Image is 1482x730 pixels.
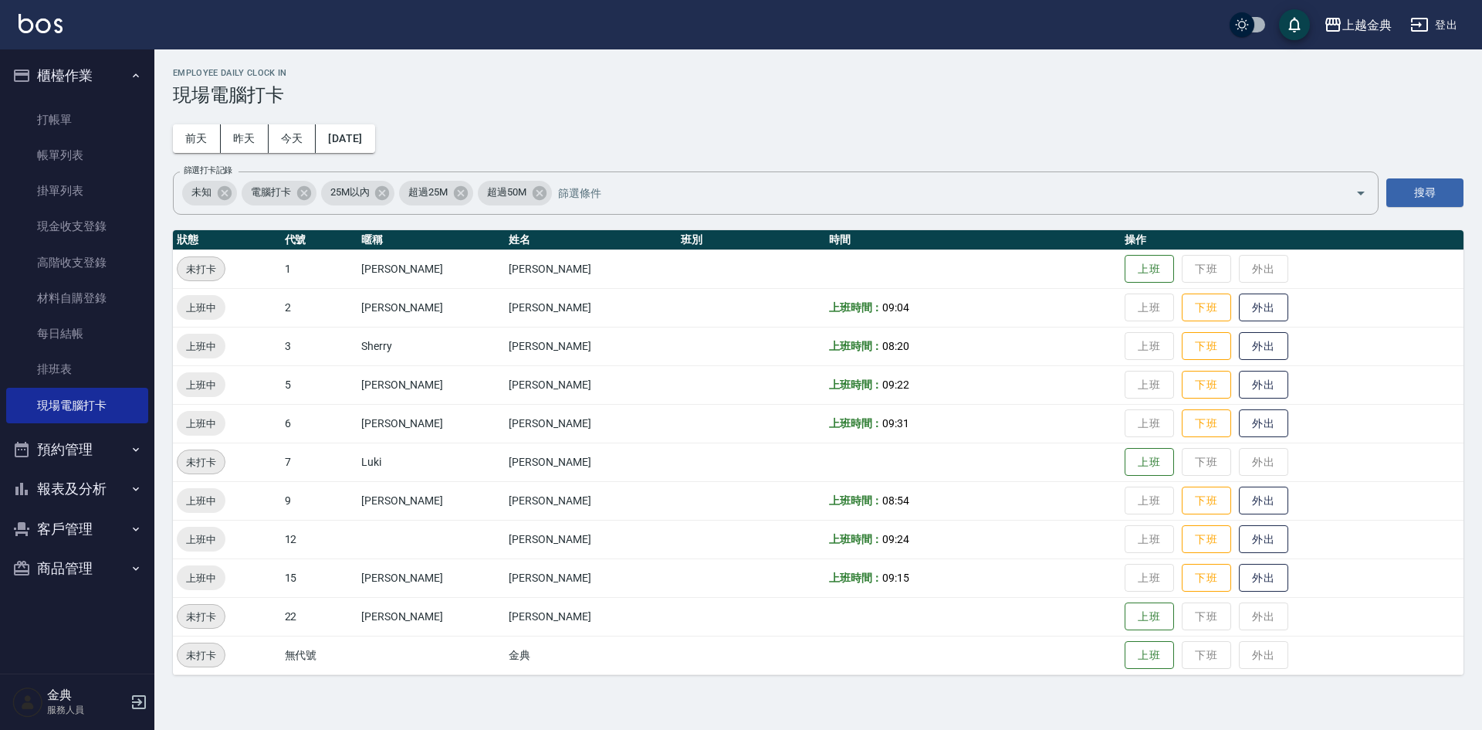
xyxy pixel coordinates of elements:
[1182,371,1231,399] button: 下班
[173,84,1463,106] h3: 現場電腦打卡
[357,597,506,636] td: [PERSON_NAME]
[178,647,225,664] span: 未打卡
[505,404,677,443] td: [PERSON_NAME]
[505,443,677,481] td: [PERSON_NAME]
[177,416,225,432] span: 上班中
[221,124,269,153] button: 昨天
[177,531,225,548] span: 上班中
[6,548,148,589] button: 商品管理
[1404,11,1463,39] button: 登出
[399,181,473,205] div: 超過25M
[1342,15,1392,35] div: 上越金典
[1182,409,1231,438] button: 下班
[357,443,506,481] td: Luki
[242,185,300,200] span: 電腦打卡
[6,102,148,138] a: 打帳單
[19,14,63,33] img: Logo
[1182,525,1231,554] button: 下班
[173,124,221,153] button: 前天
[6,245,148,280] a: 高階收支登錄
[505,481,677,520] td: [PERSON_NAME]
[478,181,552,205] div: 超過50M
[882,572,909,584] span: 09:15
[357,327,506,365] td: Sherry
[6,209,148,244] a: 現金收支登錄
[12,687,43,718] img: Person
[1125,603,1174,631] button: 上班
[505,520,677,559] td: [PERSON_NAME]
[178,454,225,470] span: 未打卡
[478,185,536,200] span: 超過50M
[882,340,909,352] span: 08:20
[882,417,909,430] span: 09:31
[321,185,379,200] span: 25M以內
[1125,255,1174,284] button: 上班
[1318,9,1398,41] button: 上越金典
[357,404,506,443] td: [PERSON_NAME]
[1239,564,1288,592] button: 外出
[829,417,883,430] b: 上班時間：
[269,124,316,153] button: 今天
[829,379,883,391] b: 上班時間：
[1239,294,1288,322] button: 外出
[1182,564,1231,592] button: 下班
[182,185,221,200] span: 未知
[47,703,126,717] p: 服務人員
[177,338,225,355] span: 上班中
[399,185,457,200] span: 超過25M
[829,572,883,584] b: 上班時間：
[177,493,225,509] span: 上班中
[6,351,148,387] a: 排班表
[1239,332,1288,361] button: 外出
[281,559,357,597] td: 15
[6,138,148,173] a: 帳單列表
[357,250,506,288] td: [PERSON_NAME]
[321,181,395,205] div: 25M以內
[882,494,909,507] span: 08:54
[1125,448,1174,477] button: 上班
[882,533,909,545] span: 09:24
[505,365,677,404] td: [PERSON_NAME]
[178,609,225,625] span: 未打卡
[177,300,225,316] span: 上班中
[357,288,506,327] td: [PERSON_NAME]
[177,377,225,393] span: 上班中
[505,288,677,327] td: [PERSON_NAME]
[829,494,883,507] b: 上班時間：
[281,288,357,327] td: 2
[677,230,825,250] th: 班別
[1279,9,1310,40] button: save
[1182,332,1231,361] button: 下班
[882,301,909,314] span: 09:04
[1239,525,1288,554] button: 外出
[47,688,126,703] h5: 金典
[281,443,357,481] td: 7
[357,365,506,404] td: [PERSON_NAME]
[281,520,357,559] td: 12
[281,404,357,443] td: 6
[173,68,1463,78] h2: Employee Daily Clock In
[6,173,148,209] a: 掛單列表
[882,379,909,391] span: 09:22
[316,124,374,153] button: [DATE]
[357,230,506,250] th: 暱稱
[1239,371,1288,399] button: 外出
[1239,487,1288,515] button: 外出
[281,230,357,250] th: 代號
[6,430,148,470] button: 預約管理
[1386,178,1463,207] button: 搜尋
[281,636,357,674] td: 無代號
[1182,487,1231,515] button: 下班
[173,230,281,250] th: 狀態
[825,230,1121,250] th: 時間
[829,301,883,314] b: 上班時間：
[6,388,148,423] a: 現場電腦打卡
[829,340,883,352] b: 上班時間：
[505,250,677,288] td: [PERSON_NAME]
[1182,294,1231,322] button: 下班
[505,327,677,365] td: [PERSON_NAME]
[357,481,506,520] td: [PERSON_NAME]
[1121,230,1463,250] th: 操作
[178,261,225,277] span: 未打卡
[184,165,232,176] label: 篩選打卡記錄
